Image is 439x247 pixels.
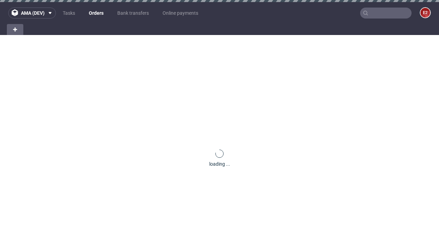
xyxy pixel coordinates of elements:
[8,8,56,19] button: ama (dev)
[209,161,230,167] div: loading ...
[59,8,79,19] a: Tasks
[113,8,153,19] a: Bank transfers
[21,11,45,15] span: ama (dev)
[158,8,202,19] a: Online payments
[85,8,108,19] a: Orders
[420,8,430,17] figcaption: e2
